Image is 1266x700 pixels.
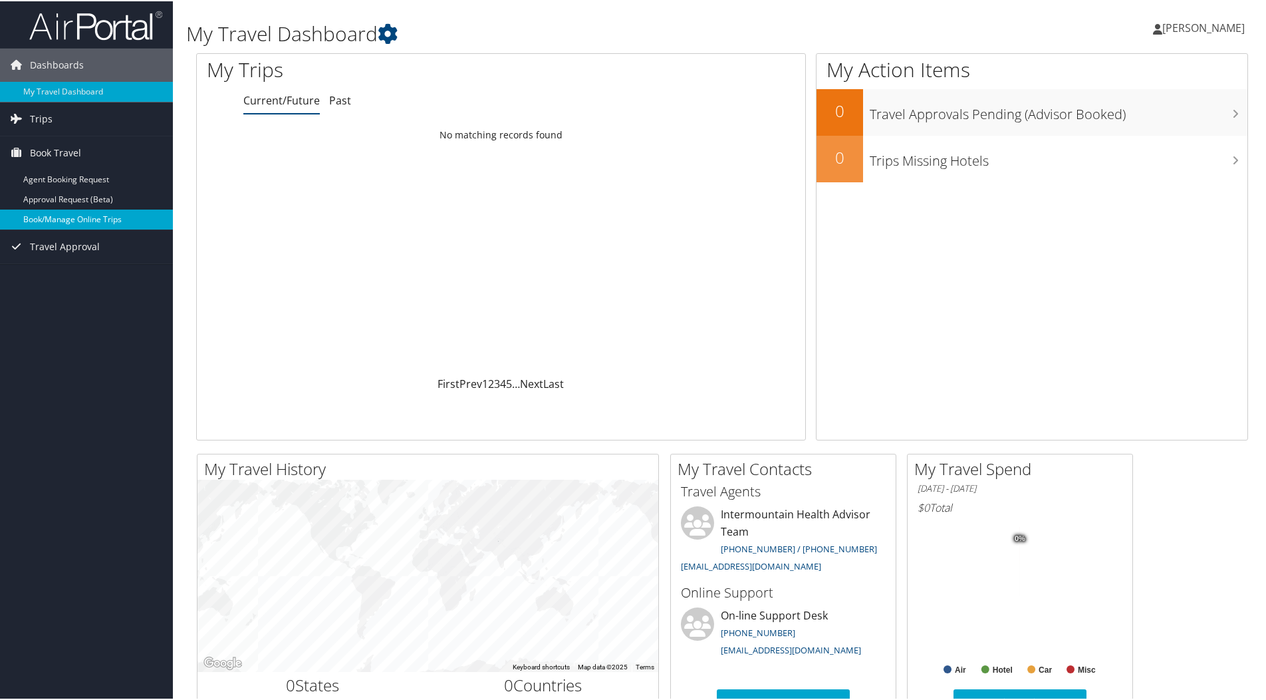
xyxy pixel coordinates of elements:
[482,375,488,390] a: 1
[186,19,901,47] h1: My Travel Dashboard
[513,661,570,671] button: Keyboard shortcuts
[817,55,1247,83] h1: My Action Items
[438,673,649,695] h2: Countries
[918,481,1122,494] h6: [DATE] - [DATE]
[636,662,654,669] a: Terms (opens in new tab)
[459,375,482,390] a: Prev
[674,505,892,576] li: Intermountain Health Advisor Team
[243,92,320,106] a: Current/Future
[488,375,494,390] a: 2
[681,481,886,500] h3: Travel Agents
[681,559,821,571] a: [EMAIL_ADDRESS][DOMAIN_NAME]
[918,499,930,514] span: $0
[955,664,966,673] text: Air
[817,88,1247,134] a: 0Travel Approvals Pending (Advisor Booked)
[30,101,53,134] span: Trips
[1039,664,1052,673] text: Car
[1015,534,1025,542] tspan: 0%
[506,375,512,390] a: 5
[286,673,295,695] span: 0
[30,229,100,262] span: Travel Approval
[520,375,543,390] a: Next
[721,625,795,637] a: [PHONE_NUMBER]
[30,47,84,81] span: Dashboards
[438,375,459,390] a: First
[817,134,1247,181] a: 0Trips Missing Hotels
[721,643,861,655] a: [EMAIL_ADDRESS][DOMAIN_NAME]
[817,98,863,121] h2: 0
[204,456,658,479] h2: My Travel History
[197,122,805,146] td: No matching records found
[918,499,1122,514] h6: Total
[494,375,500,390] a: 3
[201,653,245,671] a: Open this area in Google Maps (opens a new window)
[578,662,628,669] span: Map data ©2025
[30,135,81,168] span: Book Travel
[1153,7,1258,47] a: [PERSON_NAME]
[914,456,1132,479] h2: My Travel Spend
[207,55,542,83] h1: My Trips
[512,375,520,390] span: …
[678,456,896,479] h2: My Travel Contacts
[504,673,513,695] span: 0
[870,97,1247,122] h3: Travel Approvals Pending (Advisor Booked)
[207,673,418,695] h2: States
[201,653,245,671] img: Google
[500,375,506,390] a: 4
[870,144,1247,169] h3: Trips Missing Hotels
[29,9,162,40] img: airportal-logo.png
[993,664,1013,673] text: Hotel
[1162,19,1245,34] span: [PERSON_NAME]
[1078,664,1096,673] text: Misc
[543,375,564,390] a: Last
[817,145,863,168] h2: 0
[674,606,892,661] li: On-line Support Desk
[329,92,351,106] a: Past
[721,542,877,554] a: [PHONE_NUMBER] / [PHONE_NUMBER]
[681,582,886,601] h3: Online Support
